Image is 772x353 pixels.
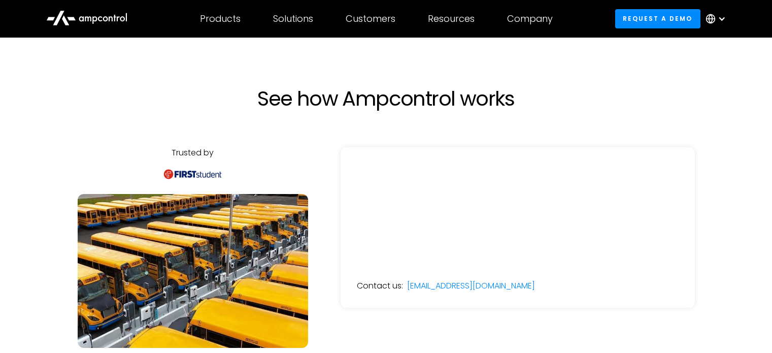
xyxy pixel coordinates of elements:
[615,9,700,28] a: Request a demo
[428,13,475,24] div: Resources
[200,13,241,24] div: Products
[507,13,553,24] div: Company
[407,280,535,292] a: [EMAIL_ADDRESS][DOMAIN_NAME]
[346,13,395,24] div: Customers
[357,280,403,292] div: Contact us:
[357,164,679,240] iframe: Form 0
[273,13,313,24] div: Solutions
[163,86,610,111] h1: See how Ampcontrol works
